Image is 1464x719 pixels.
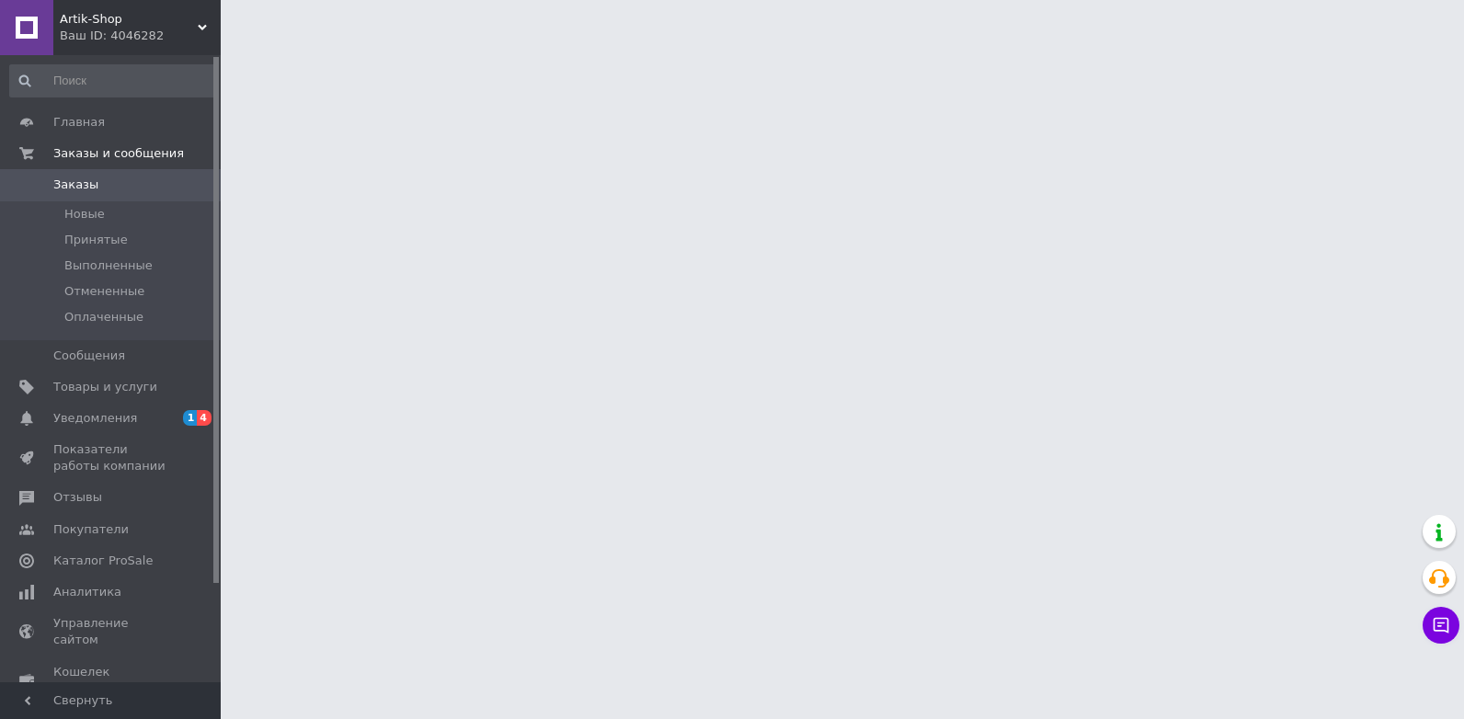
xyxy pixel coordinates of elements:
[64,206,105,223] span: Новые
[60,11,198,28] span: Artik-Shop
[9,64,217,97] input: Поиск
[53,410,137,427] span: Уведомления
[64,232,128,248] span: Принятые
[53,177,98,193] span: Заказы
[64,309,143,325] span: Оплаченные
[183,410,198,426] span: 1
[53,664,170,697] span: Кошелек компании
[53,441,170,474] span: Показатели работы компании
[53,553,153,569] span: Каталог ProSale
[64,257,153,274] span: Выполненные
[53,114,105,131] span: Главная
[53,521,129,538] span: Покупатели
[64,283,144,300] span: Отмененные
[53,145,184,162] span: Заказы и сообщения
[53,489,102,506] span: Отзывы
[53,379,157,395] span: Товары и услуги
[60,28,221,44] div: Ваш ID: 4046282
[53,584,121,600] span: Аналитика
[53,615,170,648] span: Управление сайтом
[197,410,212,426] span: 4
[1423,607,1459,644] button: Чат с покупателем
[53,348,125,364] span: Сообщения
